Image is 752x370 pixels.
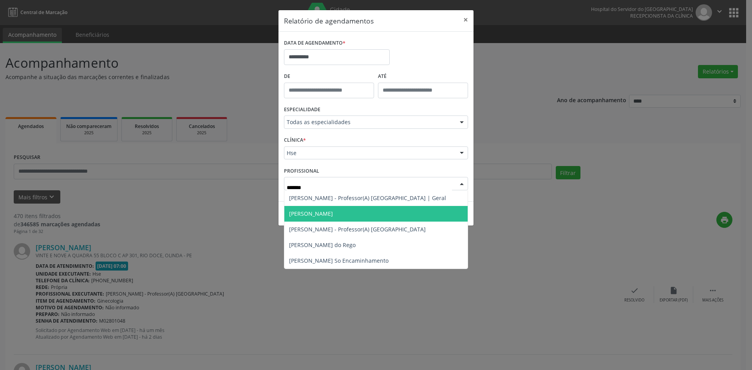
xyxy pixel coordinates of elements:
[289,241,356,249] span: [PERSON_NAME] do Rego
[284,16,374,26] h5: Relatório de agendamentos
[287,118,452,126] span: Todas as especialidades
[284,165,319,177] label: PROFISSIONAL
[289,194,446,202] span: [PERSON_NAME] - Professor(A) [GEOGRAPHIC_DATA] | Geral
[284,134,306,146] label: CLÍNICA
[289,210,333,217] span: [PERSON_NAME]
[284,104,320,116] label: ESPECIALIDADE
[284,70,374,83] label: De
[289,226,426,233] span: [PERSON_NAME] - Professor(A) [GEOGRAPHIC_DATA]
[458,10,474,29] button: Close
[287,149,452,157] span: Hse
[284,37,345,49] label: DATA DE AGENDAMENTO
[289,257,389,264] span: [PERSON_NAME] So Encaminhamento
[378,70,468,83] label: ATÉ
